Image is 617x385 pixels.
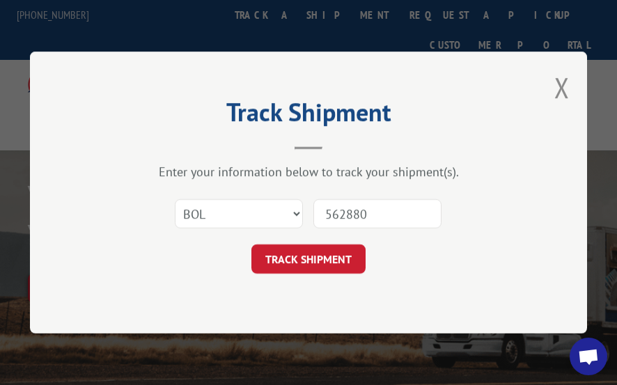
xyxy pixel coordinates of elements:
[554,69,570,106] button: Close modal
[100,102,517,129] h2: Track Shipment
[251,244,366,274] button: TRACK SHIPMENT
[100,164,517,180] div: Enter your information below to track your shipment(s).
[313,199,442,228] input: Number(s)
[570,338,607,375] div: Open chat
